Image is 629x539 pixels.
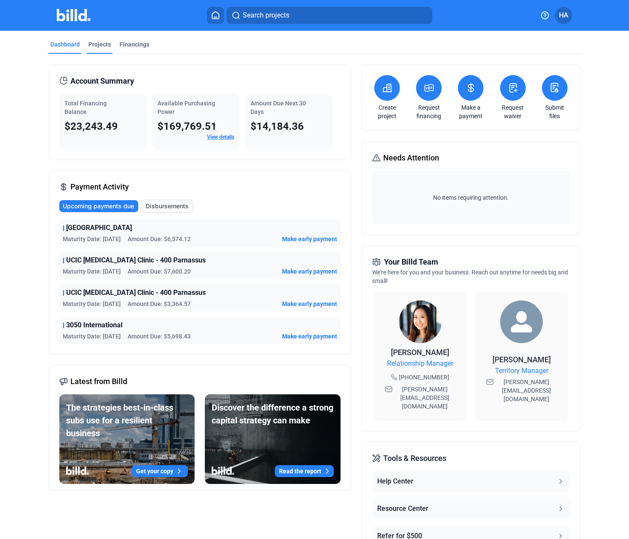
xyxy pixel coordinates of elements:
[387,358,453,369] span: Relationship Manager
[282,267,337,276] button: Make early payment
[157,100,215,115] span: Available Purchasing Power
[63,267,121,276] span: Maturity Date: [DATE]
[63,235,121,243] span: Maturity Date: [DATE]
[275,465,334,477] button: Read the report
[384,256,438,268] span: Your Billd Team
[383,152,439,164] span: Needs Attention
[142,200,193,213] button: Disbursements
[70,75,134,87] span: Account Summary
[63,332,121,341] span: Maturity Date: [DATE]
[456,103,486,120] a: Make a payment
[282,332,337,341] button: Make early payment
[495,366,548,376] span: Territory Manager
[282,300,337,308] button: Make early payment
[132,465,188,477] button: Get your copy
[372,103,402,120] a: Create project
[64,100,107,115] span: Total Financing Balance
[540,103,570,120] a: Submit files
[146,202,189,210] span: Disbursements
[207,134,234,140] a: View details
[377,504,428,514] div: Resource Center
[70,181,129,193] span: Payment Activity
[372,498,570,519] button: Resource Center
[128,332,191,341] span: Amount Due: $5,698.43
[391,348,449,357] span: [PERSON_NAME]
[394,385,456,411] span: [PERSON_NAME][EMAIL_ADDRESS][DOMAIN_NAME]
[495,378,557,403] span: [PERSON_NAME][EMAIL_ADDRESS][DOMAIN_NAME]
[555,7,572,24] button: HA
[372,269,568,284] span: We're here for you and your business. Reach out anytime for needs big and small!
[50,40,80,49] div: Dashboard
[399,300,442,343] img: Relationship Manager
[128,300,191,308] span: Amount Due: $3,364.57
[250,120,304,132] span: $14,184.36
[88,40,111,49] div: Projects
[59,200,138,212] button: Upcoming payments due
[383,452,446,464] span: Tools & Resources
[227,7,432,24] button: Search projects
[128,267,191,276] span: Amount Due: $7,600.20
[128,235,191,243] span: Amount Due: $6,574.12
[377,476,414,487] div: Help Center
[492,355,551,364] span: [PERSON_NAME]
[70,376,127,387] span: Latest from Billd
[559,10,568,20] span: HA
[157,120,217,132] span: $169,769.51
[64,120,118,132] span: $23,243.49
[66,223,132,233] span: [GEOGRAPHIC_DATA]
[212,401,334,427] div: Discover the difference a strong capital strategy can make
[66,288,206,298] span: UCIC [MEDICAL_DATA] Clinic - 400 Parnassus
[372,471,570,492] button: Help Center
[243,10,289,20] span: Search projects
[414,103,444,120] a: Request financing
[57,9,90,21] img: Billd Company Logo
[399,373,449,382] span: [PHONE_NUMBER]
[119,40,149,49] div: Financings
[500,300,543,343] img: Territory Manager
[376,193,566,202] span: No items requiring attention.
[66,401,188,440] div: The strategies best-in-class subs use for a resilient business
[498,103,528,120] a: Request waiver
[250,100,306,115] span: Amount Due Next 30 Days
[66,255,206,265] span: UCIC [MEDICAL_DATA] Clinic - 400 Parnassus
[63,202,134,210] span: Upcoming payments due
[282,235,337,243] button: Make early payment
[63,300,121,308] span: Maturity Date: [DATE]
[66,320,122,330] span: 3050 International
